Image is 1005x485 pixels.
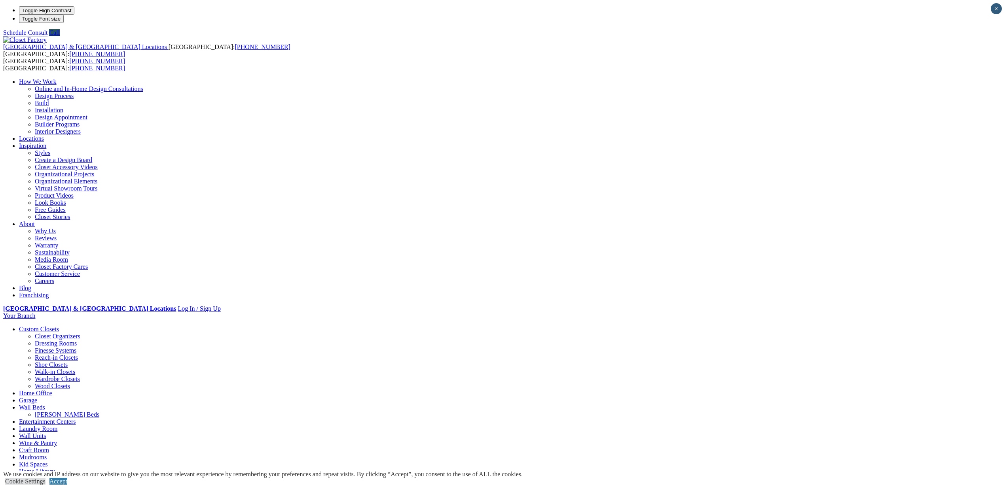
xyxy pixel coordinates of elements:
a: Create a Design Board [35,157,92,163]
a: Installation [35,107,63,113]
a: Media Room [35,256,68,263]
span: [GEOGRAPHIC_DATA]: [GEOGRAPHIC_DATA]: [3,43,290,57]
button: Toggle High Contrast [19,6,74,15]
a: Interior Designers [35,128,81,135]
a: Design Appointment [35,114,87,121]
a: Blog [19,285,31,291]
a: Franchising [19,292,49,298]
a: Accept [49,478,67,485]
a: Customer Service [35,270,80,277]
a: Custom Closets [19,326,59,332]
a: Log In / Sign Up [178,305,220,312]
span: Toggle Font size [22,16,61,22]
a: Closet Accessory Videos [35,164,98,170]
a: Careers [35,277,54,284]
a: Closet Organizers [35,333,80,340]
a: Warranty [35,242,58,249]
a: [PHONE_NUMBER] [70,51,125,57]
a: Product Videos [35,192,74,199]
a: Craft Room [19,447,49,453]
a: How We Work [19,78,57,85]
a: Inspiration [19,142,46,149]
a: Shoe Closets [35,361,68,368]
span: [GEOGRAPHIC_DATA]: [GEOGRAPHIC_DATA]: [3,58,125,72]
button: Toggle Font size [19,15,64,23]
a: [PHONE_NUMBER] [70,58,125,64]
a: Walk-in Closets [35,368,75,375]
a: Wall Beds [19,404,45,411]
a: Call [49,29,60,36]
a: Organizational Elements [35,178,97,185]
a: Look Books [35,199,66,206]
a: Reviews [35,235,57,242]
a: Entertainment Centers [19,418,76,425]
a: Virtual Showroom Tours [35,185,98,192]
a: About [19,221,35,227]
a: Wine & Pantry [19,440,57,446]
a: Cookie Settings [5,478,46,485]
a: Home Office [19,390,52,396]
a: Home Library [19,468,55,475]
a: Build [35,100,49,106]
a: [GEOGRAPHIC_DATA] & [GEOGRAPHIC_DATA] Locations [3,43,169,50]
a: Finesse Systems [35,347,76,354]
span: Toggle High Contrast [22,8,71,13]
a: Design Process [35,92,74,99]
a: [GEOGRAPHIC_DATA] & [GEOGRAPHIC_DATA] Locations [3,305,176,312]
a: Free Guides [35,206,66,213]
a: Online and In-Home Design Consultations [35,85,143,92]
a: [PHONE_NUMBER] [70,65,125,72]
a: Kid Spaces [19,461,47,468]
a: Wardrobe Closets [35,376,80,382]
a: Locations [19,135,44,142]
a: Closet Factory Cares [35,263,88,270]
a: Organizational Projects [35,171,94,177]
a: Wood Closets [35,383,70,389]
a: Wall Units [19,432,46,439]
a: Your Branch [3,312,35,319]
a: Reach-in Closets [35,354,78,361]
a: Schedule Consult [3,29,47,36]
div: We use cookies and IP address on our website to give you the most relevant experience by remember... [3,471,523,478]
img: Closet Factory [3,36,47,43]
a: Sustainability [35,249,70,256]
a: [PHONE_NUMBER] [235,43,290,50]
button: Close [991,3,1002,14]
a: Garage [19,397,37,404]
a: Laundry Room [19,425,57,432]
a: Mudrooms [19,454,47,460]
a: Styles [35,149,50,156]
a: Builder Programs [35,121,80,128]
span: [GEOGRAPHIC_DATA] & [GEOGRAPHIC_DATA] Locations [3,43,167,50]
a: [PERSON_NAME] Beds [35,411,99,418]
a: Dressing Rooms [35,340,77,347]
a: Closet Stories [35,213,70,220]
a: Why Us [35,228,56,234]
